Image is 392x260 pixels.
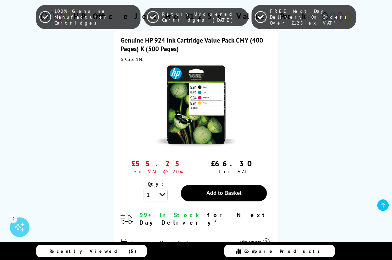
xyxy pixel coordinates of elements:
[129,240,196,245] button: Printers compatible with this item
[140,211,269,226] span: for Next Day Delivery*
[140,211,202,219] span: 99+ In Stock
[238,233,271,245] button: view more
[10,215,17,222] div: 2
[270,8,353,26] span: FREE Next Day Delivery On Orders Over £125 ex VAT*
[49,248,137,254] span: Recently Viewed (5)
[240,240,261,245] span: view more
[206,190,242,196] span: Add to Basket
[148,181,163,187] span: Qty:
[219,169,249,175] div: inc VAT
[224,245,335,257] a: Compare Products
[244,248,324,254] span: Compare Products
[162,11,245,23] span: Return Unopened Cartridges [DATE]
[211,158,257,169] div: £66.30
[134,169,183,175] div: ex VAT @ 20%
[54,8,137,26] span: 100% Genuine Manufacturer Cartridges
[181,185,267,201] button: Add to Basket
[131,158,185,169] div: £55.25
[36,245,147,257] a: Recently Viewed (5)
[155,65,237,147] img: HP 924 Ink Cartridge Value Pack CMY (400 Pages) K (500 Pages)
[121,36,263,53] a: Genuine HP 924 Ink Cartridge Value Pack CMY (400 Pages) K (500 Pages)
[121,56,271,62] div: 6C3Z1NE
